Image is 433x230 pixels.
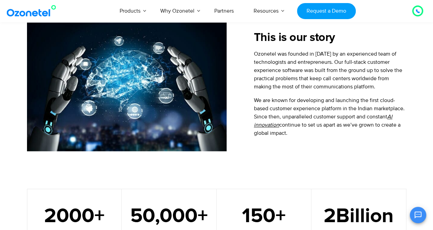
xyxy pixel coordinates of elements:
span: + [198,206,208,227]
p: We are known for developing and launching the first cloud-based customer experience platform in t... [254,96,406,137]
span: + [94,206,113,227]
u: AI innovation [254,113,392,128]
a: Request a Demo [297,3,355,19]
span: 150 [242,206,275,227]
p: Ozonetel was founded in [DATE] by an experienced team of technologists and entrepreneurs. Our ful... [254,50,406,91]
button: Open chat [410,207,426,223]
span: 50,000 [130,206,198,227]
h2: This is our story [254,31,406,45]
span: + [275,206,302,227]
span: 2000 [44,206,94,227]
